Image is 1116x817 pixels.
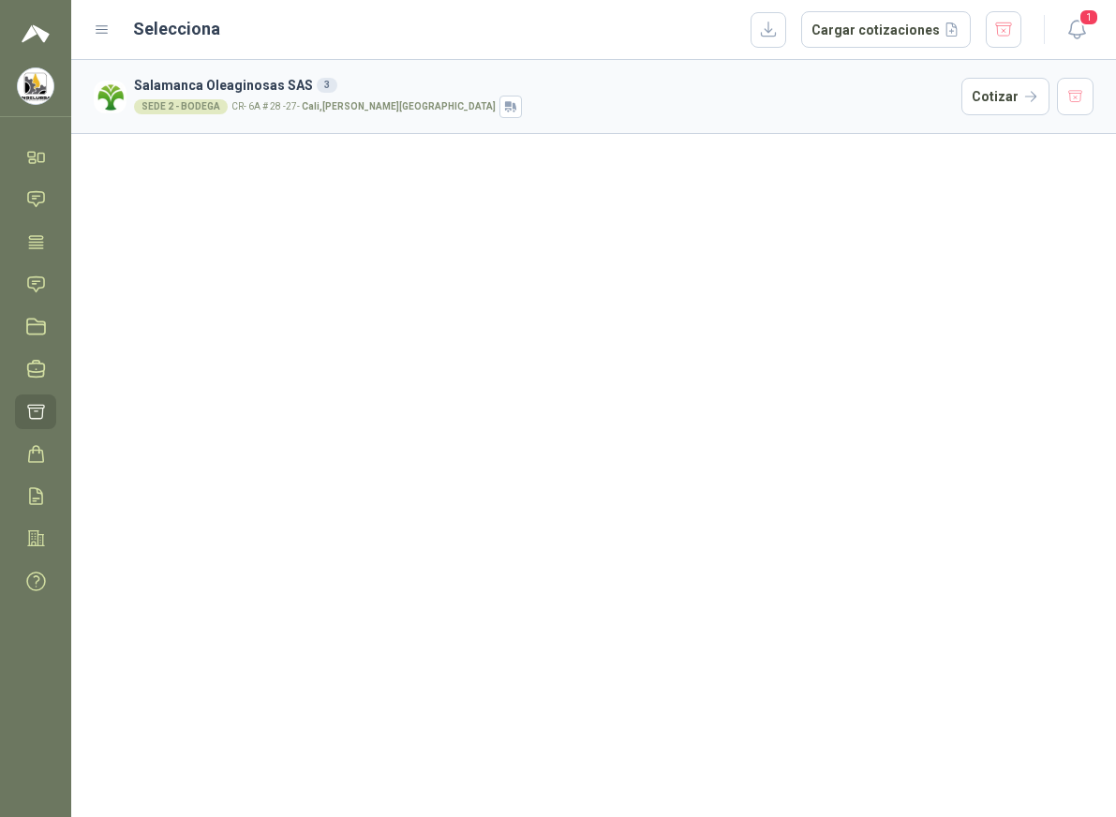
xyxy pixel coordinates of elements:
p: CR- 6A # 28 -27 - [231,102,496,111]
img: Company Logo [94,81,126,113]
strong: Cali , [PERSON_NAME][GEOGRAPHIC_DATA] [302,101,496,111]
div: SEDE 2 - BODEGA [134,99,228,114]
h2: Selecciona [133,16,220,42]
button: Cotizar [961,78,1049,115]
img: Company Logo [18,68,53,104]
img: Logo peakr [22,22,50,45]
span: 1 [1079,8,1099,26]
h3: Salamanca Oleaginosas SAS [134,75,954,96]
button: Cargar cotizaciones [801,11,971,49]
button: 1 [1060,13,1094,47]
div: 3 [317,78,337,93]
